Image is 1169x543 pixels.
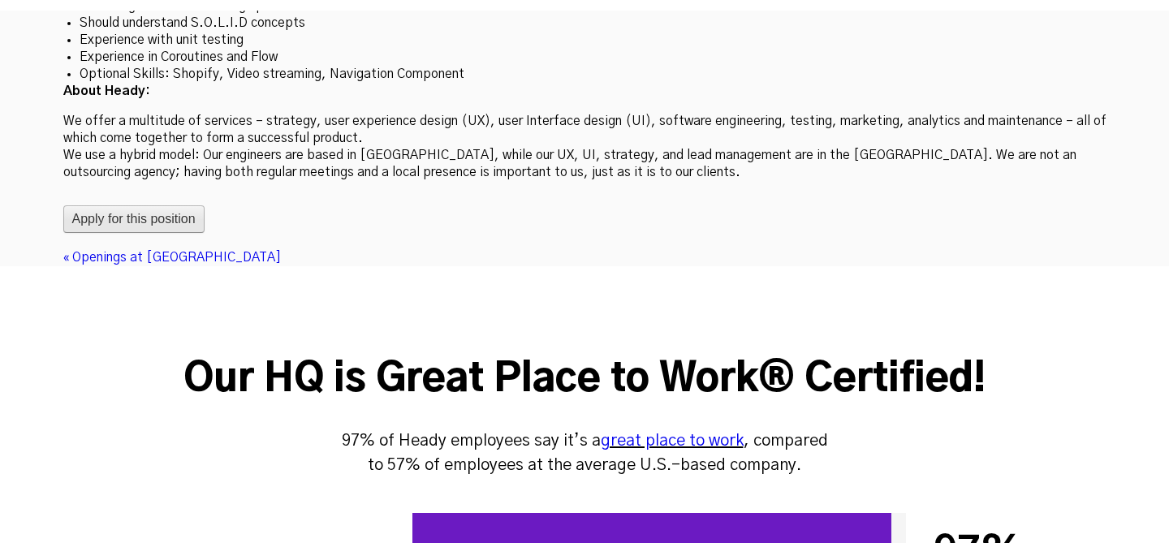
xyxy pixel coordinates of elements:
[63,84,150,97] strong: About Heady:
[80,66,1090,83] li: Optional Skills: Shopify, Video streaming, Navigation Component
[63,251,281,264] a: « Openings at [GEOGRAPHIC_DATA]
[80,32,1090,49] li: Experience with unit testing
[63,113,1106,181] p: We offer a multitude of services – strategy, user experience design (UX), user Interface design (...
[341,429,828,477] p: 97% of Heady employees say it’s a , compared to 57% of employees at the average U.S.-based company.
[80,15,1090,32] li: Should understand S.O.L.I.D concepts
[601,433,744,449] a: great place to work
[80,49,1090,66] li: Experience in Coroutines and Flow
[63,205,205,233] button: Apply for this position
